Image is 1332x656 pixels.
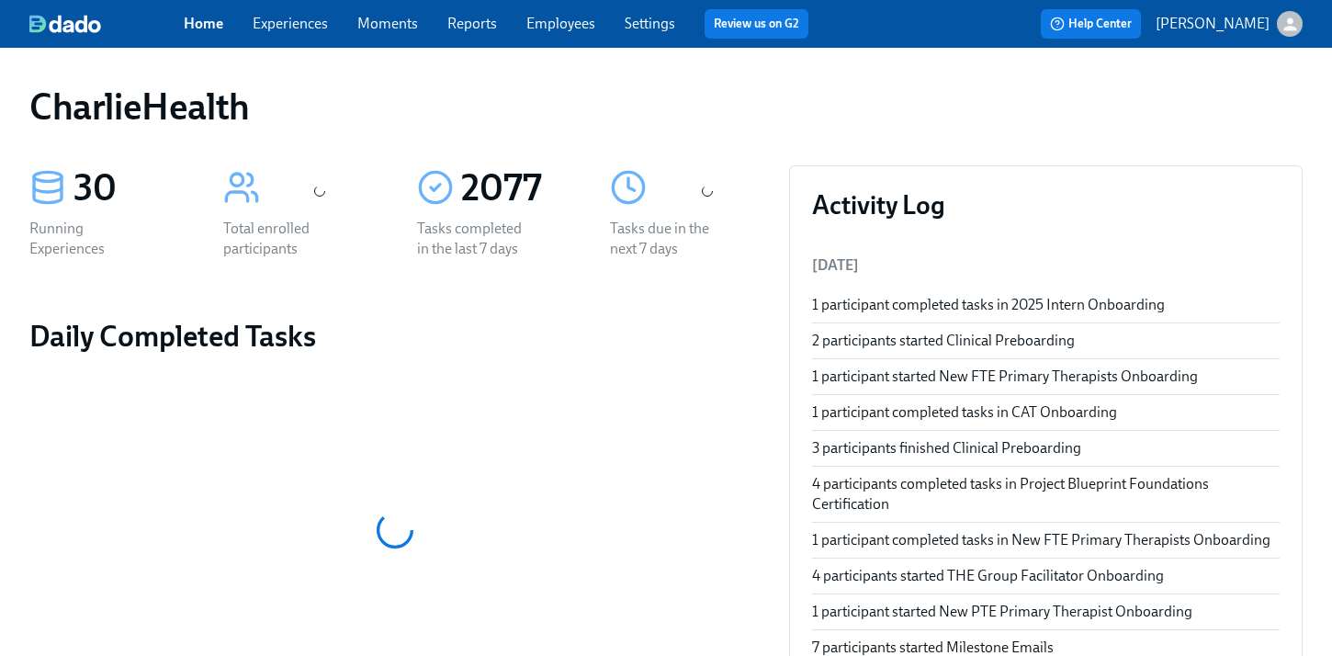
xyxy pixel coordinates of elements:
[610,219,728,259] div: Tasks due in the next 7 days
[812,295,1280,315] div: 1 participant completed tasks in 2025 Intern Onboarding
[357,15,418,32] a: Moments
[812,256,859,274] span: [DATE]
[812,331,1280,351] div: 2 participants started Clinical Preboarding
[447,15,497,32] a: Reports
[812,530,1280,550] div: 1 participant completed tasks in New FTE Primary Therapists Onboarding
[1156,11,1303,37] button: [PERSON_NAME]
[705,9,808,39] button: Review us on G2
[714,15,799,33] a: Review us on G2
[29,15,101,33] img: dado
[1050,15,1132,33] span: Help Center
[417,219,535,259] div: Tasks completed in the last 7 days
[29,219,147,259] div: Running Experiences
[223,219,341,259] div: Total enrolled participants
[1156,14,1270,34] p: [PERSON_NAME]
[29,15,184,33] a: dado
[812,438,1280,458] div: 3 participants finished Clinical Preboarding
[812,602,1280,622] div: 1 participant started New PTE Primary Therapist Onboarding
[812,188,1280,221] h3: Activity Log
[29,318,760,355] h2: Daily Completed Tasks
[812,367,1280,387] div: 1 participant started New FTE Primary Therapists Onboarding
[1041,9,1141,39] button: Help Center
[73,165,179,211] div: 30
[461,165,567,211] div: 2077
[253,15,328,32] a: Experiences
[184,15,223,32] a: Home
[812,566,1280,586] div: 4 participants started THE Group Facilitator Onboarding
[29,85,250,129] h1: CharlieHealth
[526,15,595,32] a: Employees
[625,15,675,32] a: Settings
[812,402,1280,423] div: 1 participant completed tasks in CAT Onboarding
[812,474,1280,515] div: 4 participants completed tasks in Project Blueprint Foundations Certification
